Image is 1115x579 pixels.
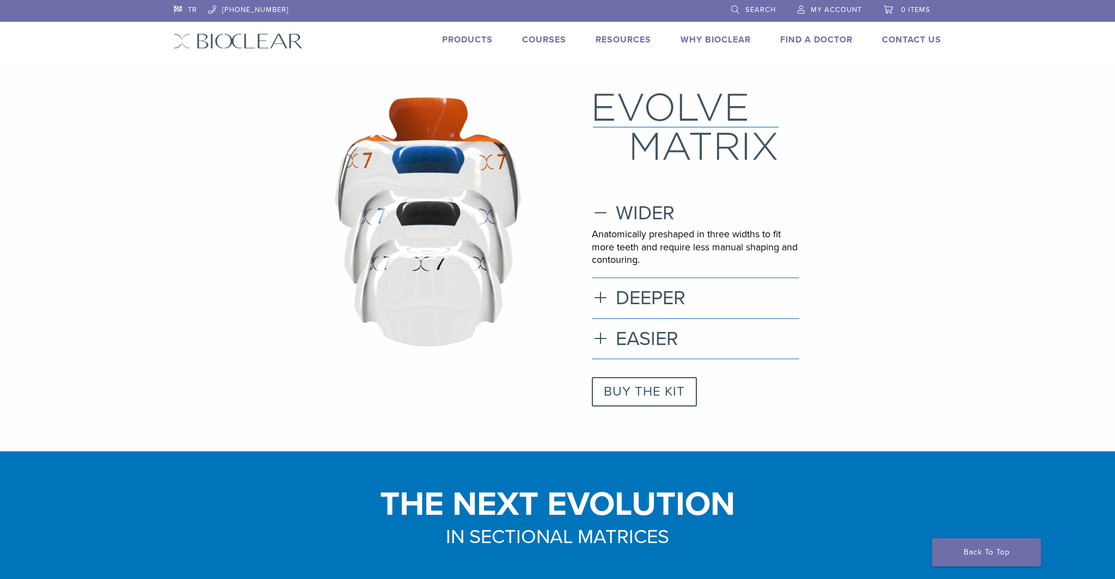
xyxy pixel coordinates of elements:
p: Anatomically preshaped in three widths to fit more teeth and require less manual shaping and cont... [592,228,799,266]
span: My Account [811,5,862,14]
img: Bioclear [174,33,303,49]
a: Why Bioclear [681,34,751,45]
h1: THE NEXT EVOLUTION [166,491,949,518]
h3: WIDER [592,201,799,225]
h3: EASIER [592,327,799,350]
a: Find A Doctor [780,34,853,45]
h3: DEEPER [592,286,799,310]
a: BUY THE KIT [592,377,697,406]
a: Resources [596,34,651,45]
a: Products [442,34,493,45]
a: Courses [522,34,566,45]
a: Back To Top [932,538,1041,566]
h3: IN SECTIONAL MATRICES [166,524,949,550]
a: Contact Us [882,34,941,45]
span: 0 items [901,5,930,14]
span: Search [745,5,776,14]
